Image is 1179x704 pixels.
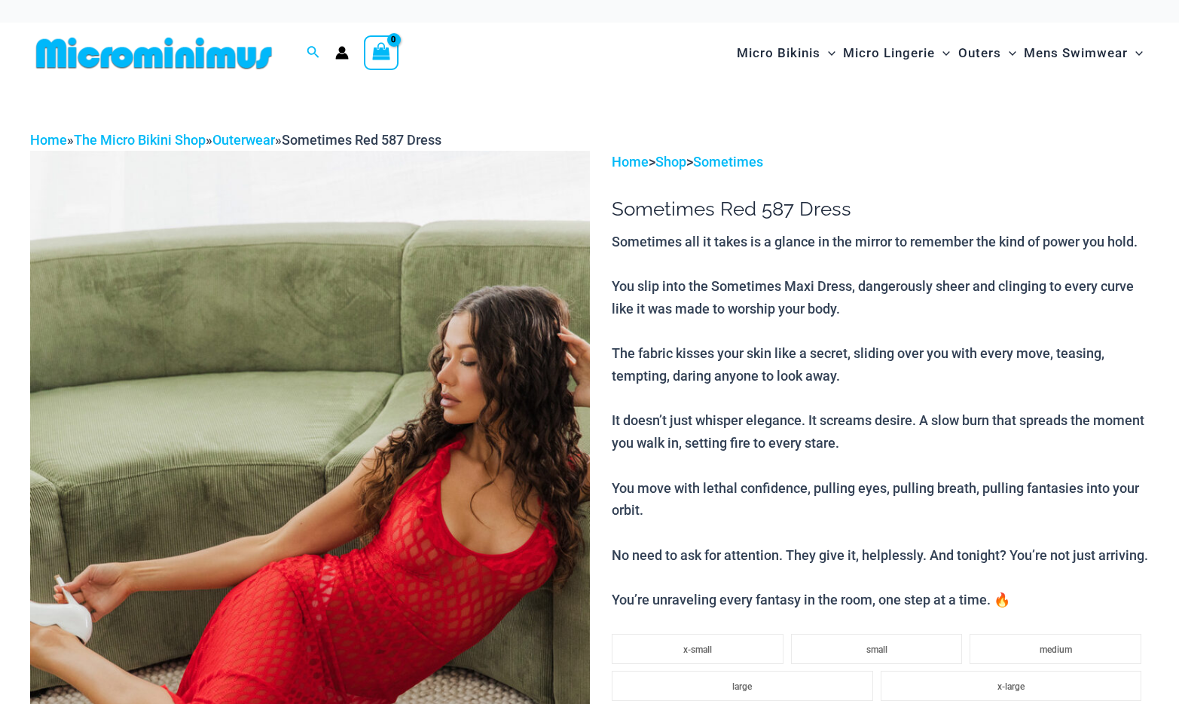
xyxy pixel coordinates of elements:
p: Sometimes all it takes is a glance in the mirror to remember the kind of power you hold. You slip... [612,231,1149,611]
span: Menu Toggle [1128,34,1143,72]
span: Mens Swimwear [1024,34,1128,72]
a: Account icon link [335,46,349,60]
h1: Sometimes Red 587 Dress [612,197,1149,221]
p: > > [612,151,1149,173]
li: x-small [612,634,783,664]
span: Menu Toggle [820,34,835,72]
img: MM SHOP LOGO FLAT [30,36,278,70]
a: Shop [655,154,686,170]
a: Search icon link [307,44,320,63]
a: The Micro Bikini Shop [74,132,206,148]
a: Micro LingerieMenu ToggleMenu Toggle [839,30,954,76]
span: Micro Lingerie [843,34,935,72]
span: Menu Toggle [1001,34,1016,72]
a: OutersMenu ToggleMenu Toggle [955,30,1020,76]
a: Home [30,132,67,148]
li: x-large [881,671,1141,701]
span: x-small [683,644,712,655]
span: medium [1040,644,1072,655]
span: Outers [958,34,1001,72]
span: large [732,681,752,692]
span: » » » [30,132,441,148]
span: Micro Bikinis [737,34,820,72]
nav: Site Navigation [731,28,1149,78]
a: Sometimes [693,154,763,170]
span: x-large [997,681,1025,692]
a: Mens SwimwearMenu ToggleMenu Toggle [1020,30,1147,76]
a: Outerwear [212,132,275,148]
span: small [866,644,887,655]
span: Menu Toggle [935,34,950,72]
li: small [791,634,963,664]
li: large [612,671,872,701]
a: View Shopping Cart, empty [364,35,399,70]
li: medium [970,634,1141,664]
a: Micro BikinisMenu ToggleMenu Toggle [733,30,839,76]
a: Home [612,154,649,170]
span: Sometimes Red 587 Dress [282,132,441,148]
